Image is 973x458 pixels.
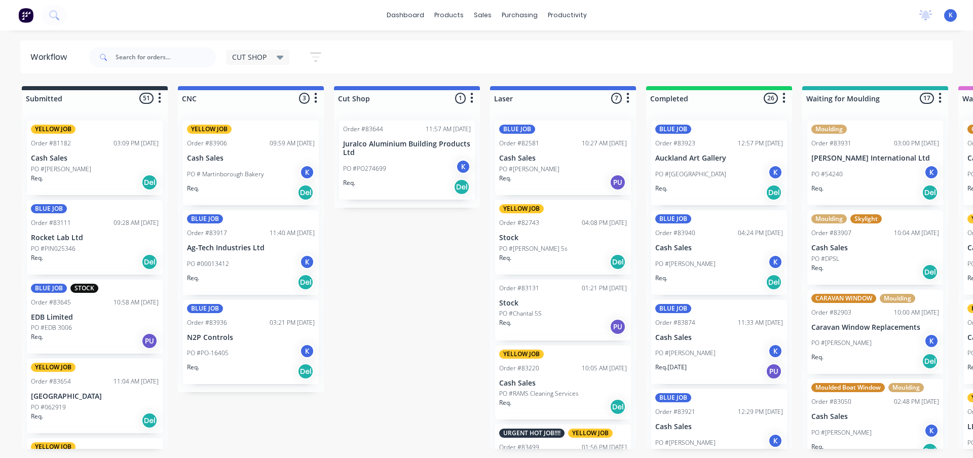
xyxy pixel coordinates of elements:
div: Order #81182 [31,139,71,148]
p: Cash Sales [655,244,783,252]
div: Skylight [850,214,882,223]
p: Req. [187,363,199,372]
div: Del [922,353,938,369]
div: YELLOW JOBOrder #8365411:04 AM [DATE][GEOGRAPHIC_DATA]PO #062919Req.Del [27,359,163,433]
p: Stock [499,234,627,242]
div: STOCK [70,284,98,293]
p: Auckland Art Gallery [655,154,783,163]
div: 02:48 PM [DATE] [894,397,939,406]
span: CUT SHOP [232,52,267,62]
div: BLUE JOBOrder #8394004:24 PM [DATE]Cash SalesPO #[PERSON_NAME]KReq.Del [651,210,787,295]
p: PO #PO274699 [343,164,386,173]
div: YELLOW JOB [31,363,76,372]
div: 10:58 AM [DATE] [114,298,159,307]
div: Order #83645 [31,298,71,307]
div: Moulded Boat Window [811,383,885,392]
div: PU [766,363,782,379]
div: MouldingOrder #8393103:00 PM [DATE][PERSON_NAME] International LtdPO #54240KReq.Del [807,121,943,205]
p: Stock [499,299,627,308]
div: BLUE JOB [499,125,535,134]
div: Del [141,254,158,270]
div: Order #8364411:57 AM [DATE]Juralco Aluminium Building Products LtdPO #PO274699KReq.Del [339,121,475,200]
p: PO #[PERSON_NAME] [31,165,91,174]
div: BLUE JOBOrder #8258110:27 AM [DATE]Cash SalesPO #[PERSON_NAME]Req.PU [495,121,631,195]
div: YELLOW JOB [499,350,544,359]
div: 11:57 AM [DATE] [426,125,471,134]
p: PO # Martinborough Bakery [187,170,264,179]
div: YELLOW JOBOrder #8390609:59 AM [DATE]Cash SalesPO # Martinborough BakeryKReq.Del [183,121,319,205]
img: Factory [18,8,33,23]
p: Req. [31,174,43,183]
div: Del [297,363,314,379]
div: K [456,159,471,174]
div: Del [766,184,782,201]
div: BLUE JOBOrder #8391711:40 AM [DATE]Ag-Tech Industries LtdPO #00013412KReq.Del [183,210,319,295]
div: Moulding [811,214,847,223]
div: Del [766,274,782,290]
p: Req. [499,253,511,262]
div: BLUE JOB [31,204,67,213]
div: 11:40 AM [DATE] [270,228,315,238]
p: PO #Chantal 5S [499,309,542,318]
div: Order #83050 [811,397,851,406]
p: Cash Sales [811,244,939,252]
div: YELLOW JOBOrder #8322010:05 AM [DATE]Cash SalesPO #RAMS Cleaning ServicesReq.Del [495,346,631,420]
div: Moulding [880,294,915,303]
div: Workflow [30,51,72,63]
div: Order #83917 [187,228,227,238]
div: K [768,343,783,359]
div: Order #83921 [655,407,695,416]
div: 01:56 PM [DATE] [582,443,627,452]
div: K [924,333,939,349]
p: PO #RAMS Cleaning Services [499,389,579,398]
p: N2P Controls [187,333,315,342]
div: YELLOW JOB [499,204,544,213]
p: Cash Sales [31,154,159,163]
p: Req. [187,274,199,283]
div: Order #83874 [655,318,695,327]
div: K [300,165,315,180]
div: 04:24 PM [DATE] [738,228,783,238]
div: 11:04 AM [DATE] [114,377,159,386]
div: Del [141,174,158,190]
p: Req. [655,274,667,283]
p: Req. [655,184,667,193]
div: CARAVAN WINDOW [811,294,876,303]
p: Cash Sales [655,423,783,431]
p: Req. [499,318,511,327]
div: BLUE JOB [655,214,691,223]
div: Order #82903 [811,308,851,317]
p: Req. [31,253,43,262]
p: PO #00013412 [187,259,229,269]
p: Req. [31,332,43,341]
div: URGENT HOT JOB!!!! [499,429,565,438]
div: BLUE JOBOrder #8387411:33 AM [DATE]Cash SalesPO #[PERSON_NAME]KReq.[DATE]PU [651,300,787,385]
div: BLUE JOB [31,284,67,293]
div: 04:08 PM [DATE] [582,218,627,227]
div: K [768,165,783,180]
div: Order #82581 [499,139,539,148]
div: Order #83940 [655,228,695,238]
div: 01:21 PM [DATE] [582,284,627,293]
div: BLUE JOB [655,393,691,402]
div: K [300,254,315,270]
div: BLUE JOBOrder #8393603:21 PM [DATE]N2P ControlsPO #PO-16405KReq.Del [183,300,319,385]
div: purchasing [497,8,543,23]
p: Req. [499,174,511,183]
div: Del [610,254,626,270]
p: PO #062919 [31,403,66,412]
div: BLUE JOB [187,304,223,313]
div: Order #83644 [343,125,383,134]
div: Moulding [888,383,924,392]
p: PO #[PERSON_NAME] [811,428,872,437]
p: Req. [31,412,43,421]
div: PU [610,319,626,335]
div: Order #8313101:21 PM [DATE]StockPO #Chantal 5SReq.PU [495,280,631,340]
p: Req. [499,398,511,407]
div: Order #83111 [31,218,71,227]
div: 03:21 PM [DATE] [270,318,315,327]
div: YELLOW JOBOrder #8274304:08 PM [DATE]StockPO #[PERSON_NAME] 5sReq.Del [495,200,631,275]
p: [PERSON_NAME] International Ltd [811,154,939,163]
div: K [924,423,939,438]
p: Cash Sales [655,333,783,342]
